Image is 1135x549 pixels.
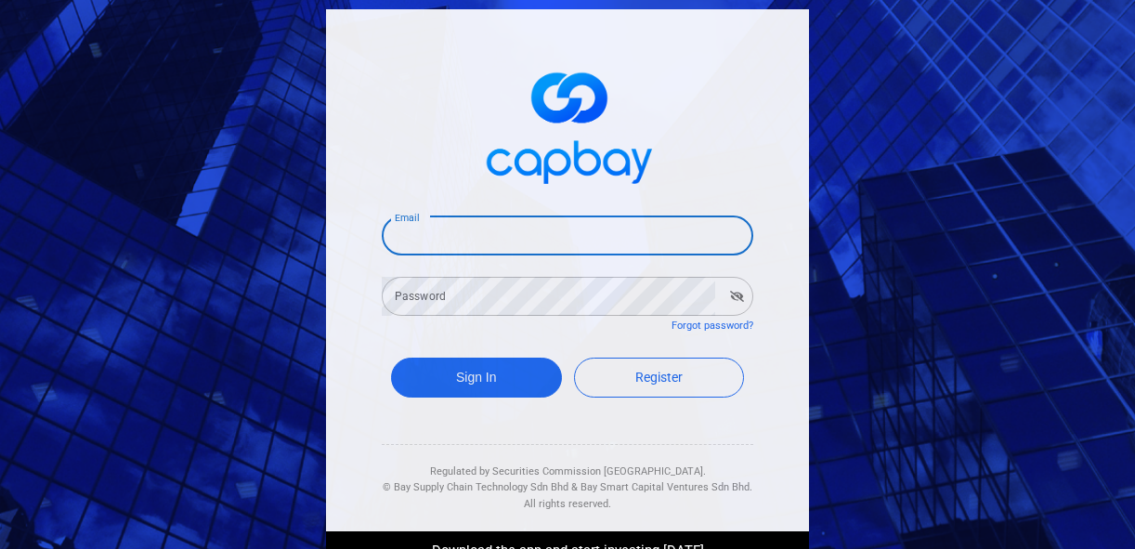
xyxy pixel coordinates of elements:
img: logo [475,56,660,194]
label: Email [395,211,419,225]
button: Sign In [391,358,562,398]
a: Forgot password? [672,320,753,332]
a: Register [574,358,745,398]
div: Regulated by Securities Commission [GEOGRAPHIC_DATA]. & All rights reserved. [382,445,753,513]
span: Register [635,370,683,385]
span: Bay Smart Capital Ventures Sdn Bhd. [581,481,752,493]
span: © Bay Supply Chain Technology Sdn Bhd [383,481,568,493]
